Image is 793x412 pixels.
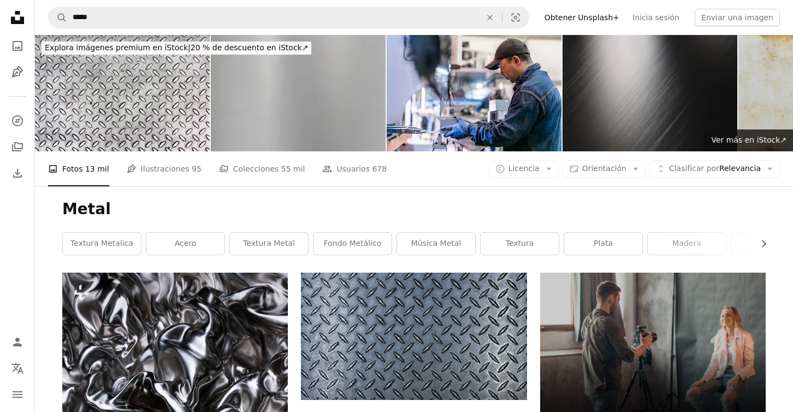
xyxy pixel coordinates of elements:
[35,35,210,151] img: Metal Flooring
[650,160,780,178] button: Clasificar porRelevancia
[705,130,793,151] a: Ver más en iStock↗
[538,9,626,26] a: Obtener Unsplash+
[387,35,561,151] img: Trabajador del metal doblando una lámina de acero inoxidable con una máquina
[478,7,502,28] button: Borrar
[7,35,28,57] a: Fotos
[626,9,686,26] a: Inicia sesión
[754,233,766,255] button: desplazar lista a la derecha
[211,35,386,151] img: Fondo - Textura de metal plateado
[230,233,308,255] a: Textura Metal
[127,151,202,186] a: Ilustraciones 95
[35,35,318,61] a: Explora imágenes premium en iStock|20 % de descuento en iStock↗
[45,43,191,52] span: Explora imágenes premium en iStock |
[7,357,28,379] button: Idioma
[372,163,387,175] span: 678
[564,233,642,255] a: plata
[582,164,626,173] span: Orientación
[219,151,305,186] a: Colecciones 55 mil
[7,331,28,353] a: Iniciar sesión / Registrarse
[281,163,305,175] span: 55 mil
[489,160,559,178] button: Licencia
[146,233,224,255] a: acero
[502,7,529,28] button: Búsqueda visual
[669,163,761,174] span: Relevancia
[192,163,202,175] span: 95
[695,9,780,26] button: Enviar una imagen
[481,233,559,255] a: textura
[397,233,475,255] a: Música Metal
[7,136,28,158] a: Colecciones
[7,110,28,132] a: Explorar
[63,233,141,255] a: textura metalica
[49,7,67,28] button: Buscar en Unsplash
[648,233,726,255] a: madera
[711,136,786,144] span: Ver más en iStock ↗
[301,331,526,341] a: Un primer plano de una placa de diamante de metal
[322,151,387,186] a: Usuarios 678
[7,384,28,405] button: Menú
[7,61,28,83] a: Ilustraciones
[7,162,28,184] a: Historial de descargas
[313,233,392,255] a: Fondo metálico
[669,164,719,173] span: Clasificar por
[48,7,529,28] form: Encuentra imágenes en todo el sitio
[563,35,737,151] img: Superficie metálica futurista que refleja la luz. Fondo texturizado abstracto
[563,160,646,178] button: Orientación
[508,164,540,173] span: Licencia
[62,199,766,219] h1: Metal
[45,43,308,52] span: 20 % de descuento en iStock ↗
[301,273,526,399] img: Un primer plano de una placa de diamante de metal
